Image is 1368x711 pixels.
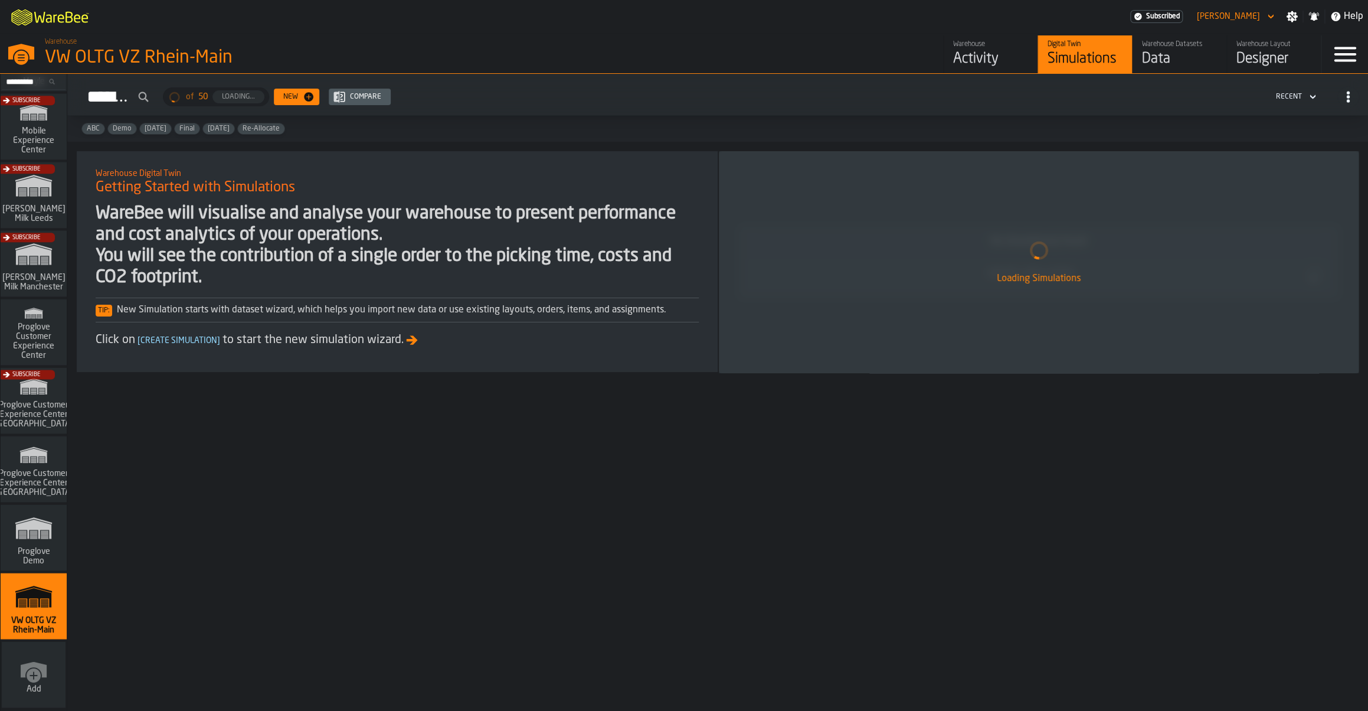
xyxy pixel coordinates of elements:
[943,35,1038,73] a: link-to-/wh/i/44979e6c-6f66-405e-9874-c1e29f02a54a/feed/
[1197,12,1260,21] div: DropdownMenuValue-Sebastian Petruch Petruch
[345,93,386,101] div: Compare
[1281,11,1302,22] label: button-toggle-Settings
[274,89,319,105] button: button-New
[12,166,40,172] span: Subscribe
[1142,40,1217,48] div: Warehouse Datasets
[1226,35,1321,73] a: link-to-/wh/i/44979e6c-6f66-405e-9874-c1e29f02a54a/designer
[5,615,62,634] span: VW OLTG VZ Rhein-Main
[1146,12,1180,21] span: Subscribed
[140,125,171,133] span: Feb/25
[1048,50,1122,69] div: Simulations
[158,87,274,106] div: ButtonLoadMore-Loading...-Prev-First-Last
[86,161,708,203] div: title-Getting Started with Simulations
[12,97,40,104] span: Subscribe
[1321,35,1368,73] label: button-toggle-Menu
[27,684,41,693] span: Add
[1303,11,1324,22] label: button-toggle-Notifications
[96,305,112,317] span: Tip:
[1192,9,1277,24] div: DropdownMenuValue-Sebastian Petruch Petruch
[238,125,284,133] span: Re-Allocate
[217,93,260,101] div: Loading...
[1236,40,1311,48] div: Warehouse Layout
[1,436,67,504] a: link-to-/wh/i/b725f59e-a7b8-4257-9acf-85a504d5909c/simulations
[1,367,67,436] a: link-to-/wh/i/fa949e79-6535-42a1-9210-3ec8e248409d/simulations
[82,125,104,133] span: ABC
[138,337,140,345] span: [
[96,178,295,197] span: Getting Started with Simulations
[96,167,699,178] h2: Sub Title
[198,92,208,102] span: 50
[217,337,220,345] span: ]
[1038,35,1132,73] a: link-to-/wh/i/44979e6c-6f66-405e-9874-c1e29f02a54a/simulations
[1276,93,1302,101] div: DropdownMenuValue-4
[5,547,62,566] span: Proglove Demo
[1,162,67,230] a: link-to-/wh/i/9ddcc54a-0a13-4fa4-8169-7a9b979f5f30/simulations
[77,151,718,372] div: ItemListCard-
[1,230,67,299] a: link-to-/wh/i/b09612b5-e9f1-4a3a-b0a4-784729d61419/simulations
[1,504,67,573] a: link-to-/wh/i/e36b03eb-bea5-40ab-83a2-6422b9ded721/simulations
[135,337,222,345] span: Create Simulation
[1325,9,1368,24] label: button-toggle-Help
[175,125,199,133] span: Final
[1344,9,1363,24] span: Help
[212,90,264,103] button: button-Loading...
[96,203,699,288] div: WareBee will visualise and analyse your warehouse to present performance and cost analytics of yo...
[1048,40,1122,48] div: Digital Twin
[108,125,136,133] span: Demo
[953,50,1028,69] div: Activity
[96,332,699,348] div: Click on to start the new simulation wizard.
[5,322,62,360] span: Proglove Customer Experience Center
[12,371,40,378] span: Subscribe
[1236,50,1311,69] div: Designer
[1,573,67,641] a: link-to-/wh/i/44979e6c-6f66-405e-9874-c1e29f02a54a/simulations
[186,92,194,102] span: of
[279,93,303,101] div: New
[12,234,40,241] span: Subscribe
[45,38,77,46] span: Warehouse
[329,89,391,105] button: button-Compare
[67,74,1368,116] h2: button-Simulations
[1,299,67,367] a: link-to-/wh/i/ad8a128b-0962-41b6-b9c5-f48cc7973f93/simulations
[2,641,66,710] a: link-to-/wh/new
[1132,35,1226,73] a: link-to-/wh/i/44979e6c-6f66-405e-9874-c1e29f02a54a/data
[728,272,1349,286] div: Loading Simulations
[1130,10,1183,23] div: Menu Subscription
[719,151,1359,373] div: ItemListCard-
[1130,10,1183,23] a: link-to-/wh/i/44979e6c-6f66-405e-9874-c1e29f02a54a/settings/billing
[96,303,699,317] div: New Simulation starts with dataset wizard, which helps you import new data or use existing layout...
[203,125,234,133] span: Jan/25
[1271,90,1318,104] div: DropdownMenuValue-4
[45,47,364,69] div: VW OLTG VZ Rhein-Main
[953,40,1028,48] div: Warehouse
[1142,50,1217,69] div: Data
[1,93,67,162] a: link-to-/wh/i/cb11a009-84d7-4d5a-887e-1404102f8323/simulations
